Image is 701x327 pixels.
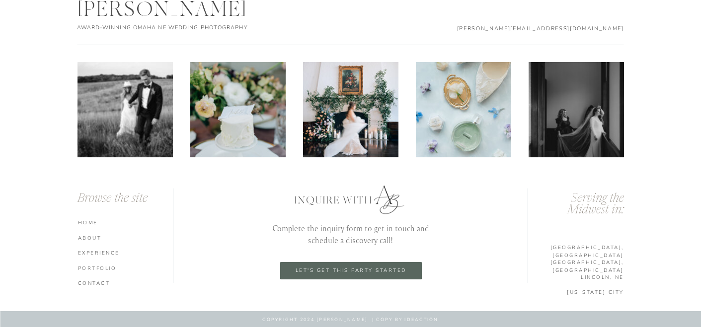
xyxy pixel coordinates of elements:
a: CONTACT [78,279,176,286]
img: Corbin + Sarah - Farewell Party-96 [78,62,173,157]
a: HOME [78,219,176,226]
a: ABOUT [78,234,176,241]
img: Oakwood-2 [303,62,398,157]
a: let's get this party started [288,267,414,274]
a: lINCOLN, ne [526,273,624,280]
p: [PERSON_NAME][EMAIL_ADDRESS][DOMAIN_NAME] [451,24,624,32]
a: [GEOGRAPHIC_DATA], [GEOGRAPHIC_DATA] [526,244,624,251]
h2: AWARD-WINNING omaha ne wedding photography [77,24,267,32]
p: Complete the inquiry form to get in touch and schedule a discovery call! [261,222,440,246]
a: portfolio [78,264,176,271]
img: The World Food Prize Hall Wedding Photos-7 [529,62,624,157]
img: The Kentucky Castle Editorial-2 [190,62,286,157]
i: Serving the Midwest in: [567,193,624,216]
a: [GEOGRAPHIC_DATA], [GEOGRAPHIC_DATA] [526,259,624,265]
i: Browse the site [78,193,148,205]
p: Inquire with [294,194,415,205]
p: COPYRIGHT 2024 [PERSON_NAME] | copy by ideaction [173,317,528,324]
a: [US_STATE] cITY [526,288,624,295]
a: experience [78,249,176,256]
img: Anna Brace Photography - Kansas City Wedding Photographer-132 [416,62,511,157]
